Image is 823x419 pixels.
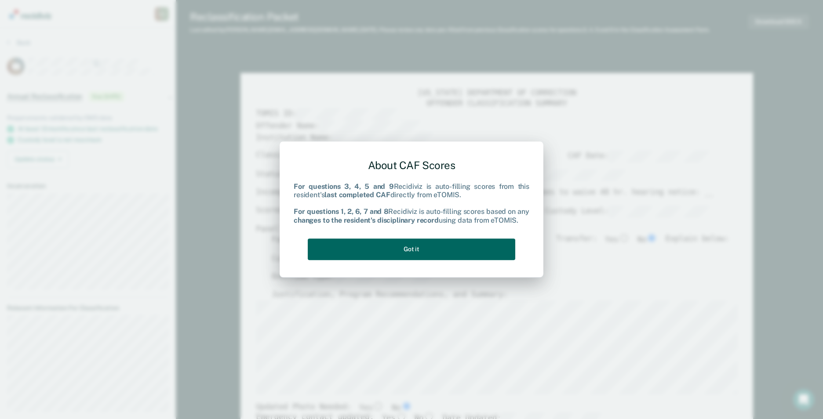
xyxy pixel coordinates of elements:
div: Recidiviz is auto-filling scores from this resident's directly from eTOMIS. Recidiviz is auto-fil... [294,182,529,224]
div: About CAF Scores [294,152,529,179]
b: For questions 1, 2, 6, 7 and 8 [294,208,388,216]
b: changes to the resident's disciplinary record [294,216,439,224]
button: Got it [308,238,515,260]
b: For questions 3, 4, 5 and 9 [294,182,394,191]
b: last completed CAF [324,191,390,199]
